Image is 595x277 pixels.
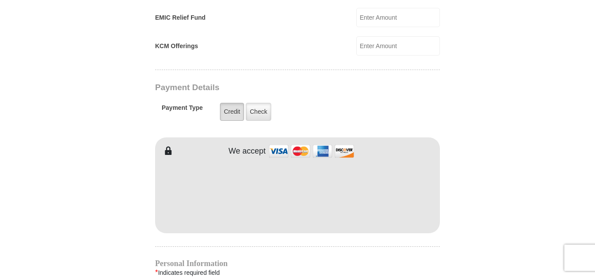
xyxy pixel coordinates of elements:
[220,103,244,121] label: Credit
[155,42,198,51] label: KCM Offerings
[155,83,379,93] h3: Payment Details
[246,103,271,121] label: Check
[155,13,205,22] label: EMIC Relief Fund
[155,260,440,267] h4: Personal Information
[229,147,266,156] h4: We accept
[162,104,203,116] h5: Payment Type
[268,142,355,161] img: credit cards accepted
[356,36,440,56] input: Enter Amount
[356,8,440,27] input: Enter Amount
